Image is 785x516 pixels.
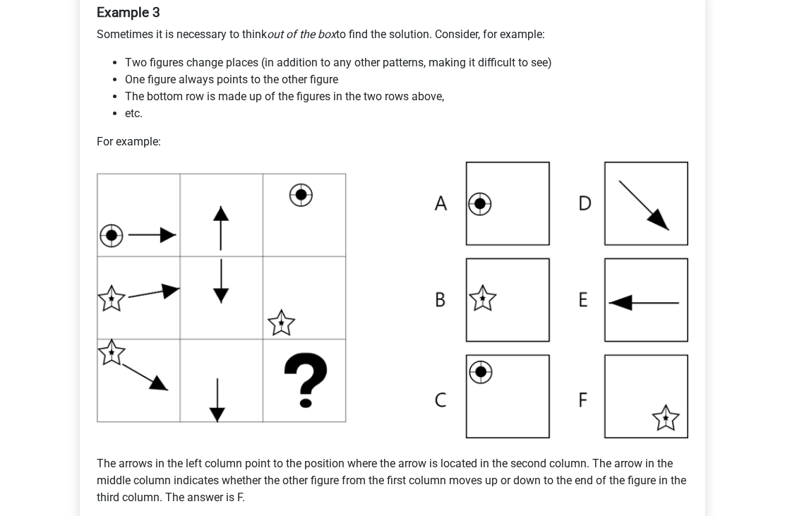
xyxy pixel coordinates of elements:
p: For example: [97,134,688,151]
li: etc. [125,106,688,123]
p: The arrows in the left column point to the position where the arrow is located in the second colu... [97,439,688,507]
p: Sometimes it is necessary to think to find the solution. Consider, for example: [97,27,688,44]
i: out of the box [267,28,336,42]
img: Voorbeeld4.png [97,162,688,439]
b: Example 3 [97,5,160,21]
li: The bottom row is made up of the figures in the two rows above, [125,89,688,106]
li: Two figures change places (in addition to any other patterns, making it difficult to see) [125,55,688,72]
li: One figure always points to the other figure [125,72,688,89]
